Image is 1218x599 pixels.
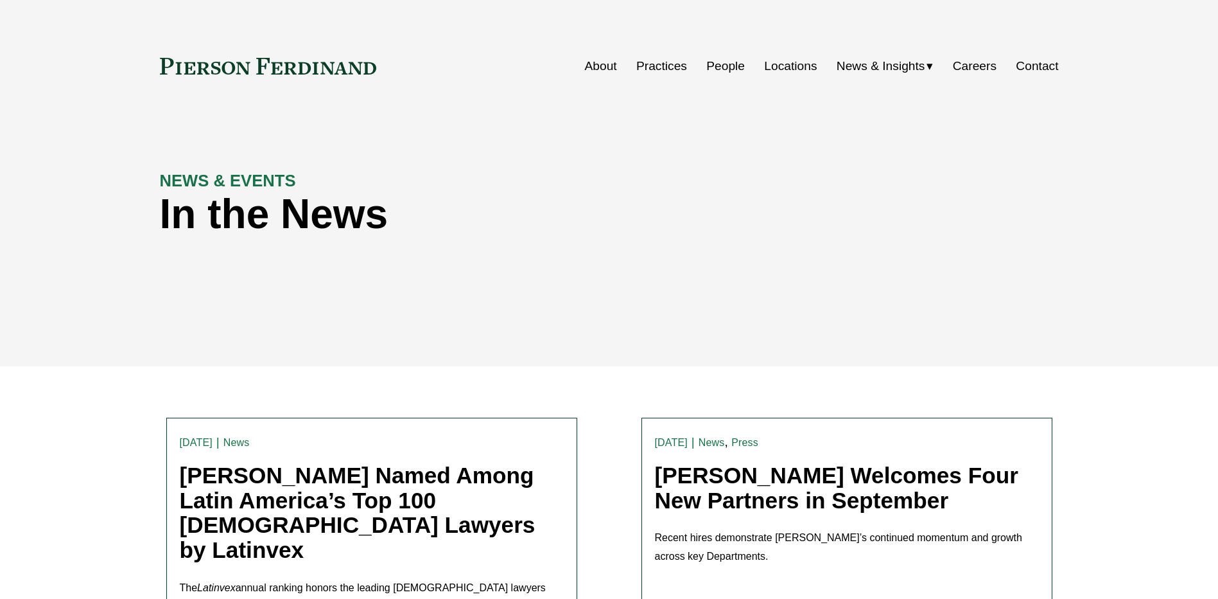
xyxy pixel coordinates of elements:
[160,191,834,238] h1: In the News
[731,437,758,448] a: Press
[724,435,727,449] span: ,
[706,54,745,78] a: People
[699,437,725,448] a: News
[655,529,1039,566] p: Recent hires demonstrate [PERSON_NAME]’s continued momentum and growth across key Departments.
[180,463,535,562] a: [PERSON_NAME] Named Among Latin America’s Top 100 [DEMOGRAPHIC_DATA] Lawyers by Latinvex
[197,582,236,593] em: Latinvex
[585,54,617,78] a: About
[764,54,817,78] a: Locations
[837,54,934,78] a: folder dropdown
[180,438,213,448] time: [DATE]
[953,54,996,78] a: Careers
[160,172,296,190] strong: NEWS & EVENTS
[636,54,687,78] a: Practices
[1016,54,1058,78] a: Contact
[655,438,688,448] time: [DATE]
[223,437,250,448] a: News
[837,55,925,78] span: News & Insights
[655,463,1018,513] a: [PERSON_NAME] Welcomes Four New Partners in September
